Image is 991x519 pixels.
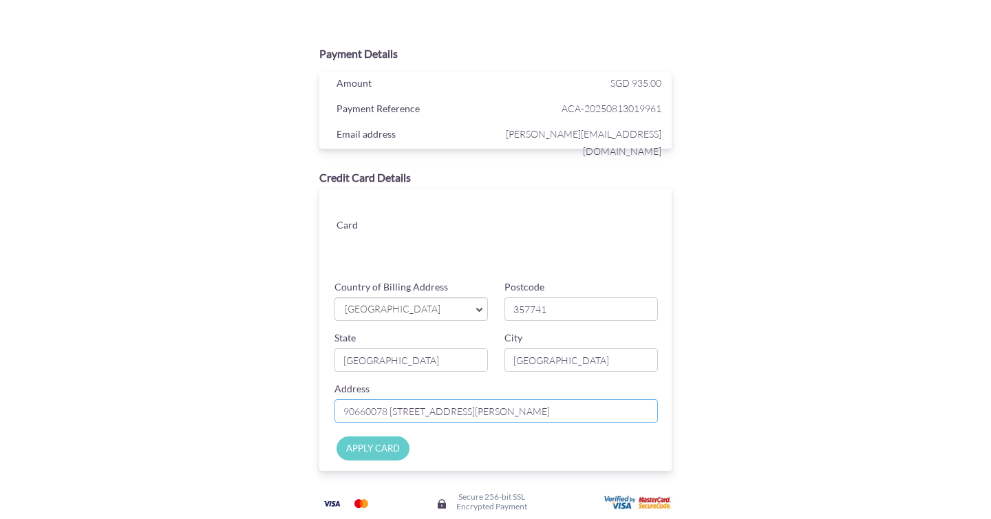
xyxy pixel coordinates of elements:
span: ACA-20250813019961 [499,100,661,117]
input: APPLY CARD [337,436,409,460]
label: Postcode [504,280,544,294]
label: Country of Billing Address [334,280,448,294]
div: Card [326,216,412,237]
span: [PERSON_NAME][EMAIL_ADDRESS][DOMAIN_NAME] [499,125,661,160]
img: User card [604,496,673,511]
label: Address [334,382,370,396]
label: City [504,331,522,345]
iframe: Secure card security code input frame [542,233,659,257]
div: Email address [326,125,499,146]
span: SGD 935.00 [610,77,661,89]
img: Mastercard [348,495,375,512]
div: Payment Reference [326,100,499,120]
img: Secure lock [436,498,447,509]
div: Credit Card Details [319,170,672,186]
iframe: Secure card number input frame [423,202,659,227]
img: Visa [318,495,345,512]
span: [GEOGRAPHIC_DATA] [343,302,465,317]
h6: Secure 256-bit SSL Encrypted Payment [456,492,527,510]
label: State [334,331,356,345]
iframe: Secure card expiration date input frame [423,233,540,257]
div: Amount [326,74,499,95]
a: [GEOGRAPHIC_DATA] [334,297,488,321]
div: Payment Details [319,46,672,62]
